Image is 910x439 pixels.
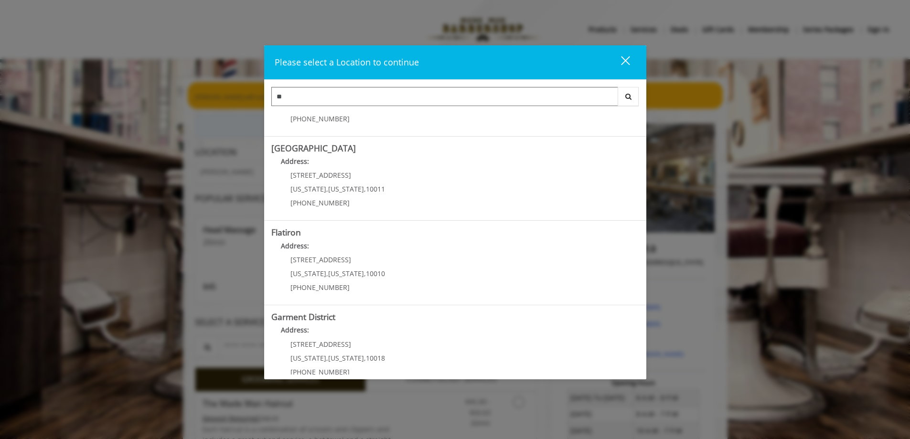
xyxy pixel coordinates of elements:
b: Address: [281,241,309,250]
span: [US_STATE] [290,184,326,193]
b: Address: [281,157,309,166]
input: Search Center [271,87,618,106]
span: [US_STATE] [328,184,364,193]
span: [PHONE_NUMBER] [290,114,350,123]
span: 10018 [366,353,385,363]
i: Search button [623,93,634,100]
div: Center Select [271,87,639,111]
span: [PHONE_NUMBER] [290,367,350,376]
span: [US_STATE] [328,353,364,363]
b: [GEOGRAPHIC_DATA] [271,142,356,154]
span: [STREET_ADDRESS] [290,255,351,264]
span: 10010 [366,269,385,278]
span: [US_STATE] [290,269,326,278]
span: , [364,269,366,278]
span: [STREET_ADDRESS] [290,171,351,180]
span: Please select a Location to continue [275,56,419,68]
span: , [326,269,328,278]
span: [STREET_ADDRESS] [290,340,351,349]
span: [PHONE_NUMBER] [290,283,350,292]
div: close dialog [610,55,629,70]
b: Address: [281,325,309,334]
span: , [364,184,366,193]
span: [US_STATE] [328,269,364,278]
button: close dialog [603,53,636,72]
b: Flatiron [271,226,301,238]
b: Garment District [271,311,335,322]
span: 10011 [366,184,385,193]
span: , [326,353,328,363]
span: , [326,184,328,193]
span: , [364,353,366,363]
span: [PHONE_NUMBER] [290,198,350,207]
span: [US_STATE] [290,353,326,363]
